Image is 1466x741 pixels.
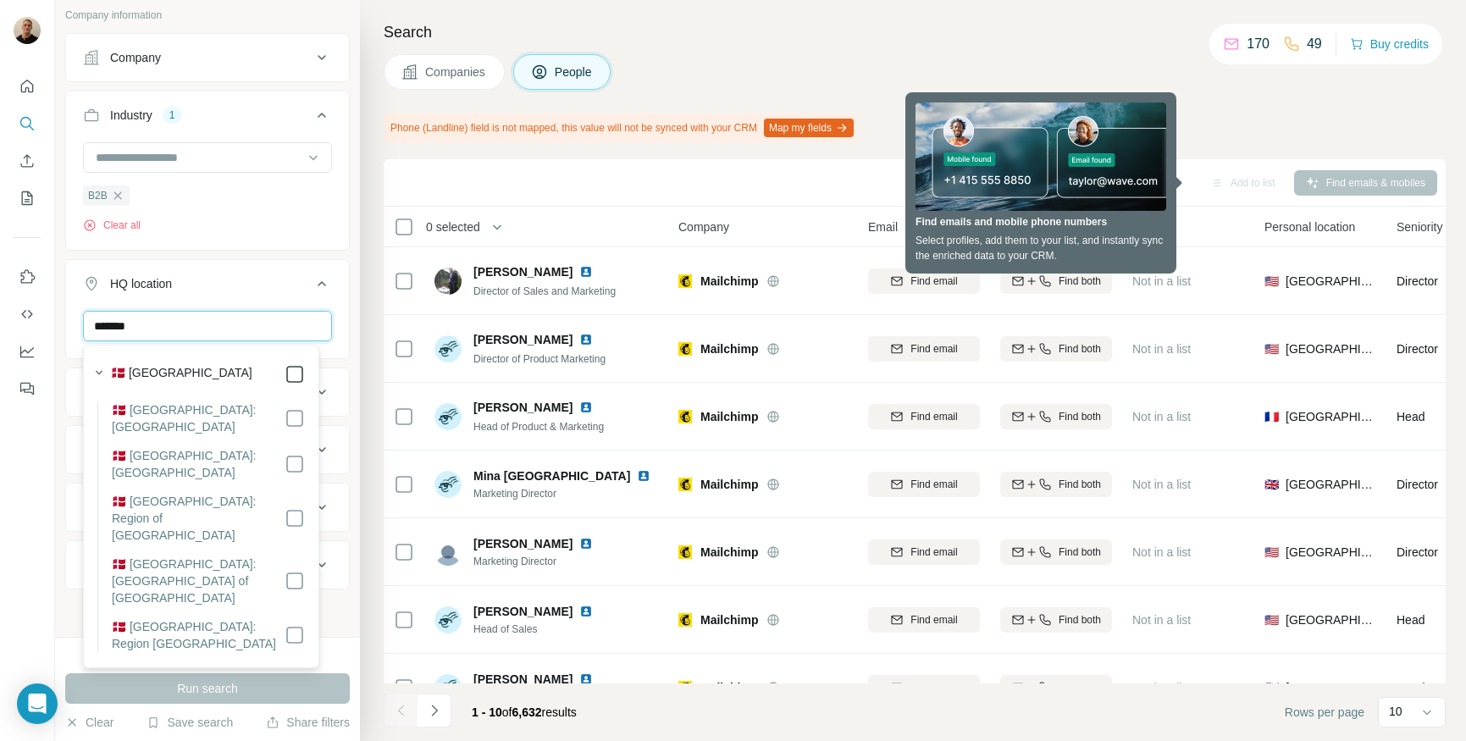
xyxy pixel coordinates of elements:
img: Avatar [434,539,462,566]
img: Logo of Mailchimp [678,274,692,288]
span: Mailchimp [700,273,758,290]
span: Seniority [1397,218,1442,235]
span: Mailchimp [700,611,758,628]
span: Director [1397,342,1438,356]
span: Director [1397,478,1438,491]
label: 🇩🇰 [GEOGRAPHIC_DATA]: Region [GEOGRAPHIC_DATA] [112,618,285,652]
img: Logo of Mailchimp [678,613,692,627]
button: Find email [868,404,980,429]
button: Find both [1000,336,1112,362]
span: [GEOGRAPHIC_DATA] [1286,544,1376,561]
button: Annual revenue ($) [66,372,349,412]
button: Find both [1000,404,1112,429]
img: LinkedIn logo [579,265,593,279]
span: 🇫🇷 [1264,408,1279,425]
p: 10 [1389,703,1402,720]
span: [PERSON_NAME] [473,535,573,552]
p: 49 [1307,34,1322,54]
img: Logo of Mailchimp [678,478,692,491]
span: Find email [910,341,957,357]
button: Navigate to next page [418,694,451,727]
img: Avatar [434,606,462,633]
div: Phone (Landline) field is not mapped, this value will not be synced with your CRM [384,113,857,142]
div: HQ location [110,275,172,292]
span: Find email [910,274,957,289]
button: Find email [868,607,980,633]
button: Find both [1000,607,1112,633]
span: Not in a list [1132,274,1191,288]
span: [PERSON_NAME] [473,399,573,416]
span: 0 selected [426,218,480,235]
span: Mina [GEOGRAPHIC_DATA] [473,467,630,484]
img: Avatar [434,471,462,498]
span: [GEOGRAPHIC_DATA] [1286,408,1376,425]
label: 🇩🇰 [GEOGRAPHIC_DATA]: [GEOGRAPHIC_DATA] [112,447,285,481]
img: Avatar [434,403,462,430]
span: 🇺🇸 [1264,273,1279,290]
button: Find email [868,336,980,362]
span: 🇬🇧 [1264,476,1279,493]
span: [GEOGRAPHIC_DATA] [1286,679,1376,696]
span: 6,632 [512,705,542,719]
button: Find both [1000,268,1112,294]
button: Employees (size) [66,429,349,470]
span: [PERSON_NAME] [473,603,573,620]
span: [PERSON_NAME] [473,671,573,688]
p: Company information [65,8,350,23]
span: Director of Product Marketing [473,353,606,365]
span: [PERSON_NAME] [473,331,573,348]
span: Head [1397,410,1425,423]
span: Not in a list [1132,342,1191,356]
img: Avatar [434,674,462,701]
div: Industry [110,107,152,124]
span: Director [1397,274,1438,288]
span: Find email [910,545,957,560]
span: [GEOGRAPHIC_DATA] [1286,476,1376,493]
span: Find both [1059,341,1101,357]
span: B2B [88,188,108,203]
span: Find email [910,680,957,695]
img: LinkedIn logo [637,469,650,483]
h4: Search [384,20,1446,44]
p: 170 [1247,34,1270,54]
button: Feedback [14,373,41,404]
button: Find email [868,539,980,565]
button: Find email [868,268,980,294]
span: Find email [910,612,957,628]
span: Head of Sales [473,622,613,637]
span: results [472,705,577,719]
span: Company [678,218,729,235]
span: Find both [1059,409,1101,424]
img: LinkedIn logo [579,672,593,686]
span: of [502,705,512,719]
span: [GEOGRAPHIC_DATA] [1286,340,1376,357]
span: [PERSON_NAME] [473,263,573,280]
button: Find email [868,675,980,700]
img: Avatar [14,17,41,44]
button: Company [66,37,349,78]
label: 🇩🇰 [GEOGRAPHIC_DATA]: [GEOGRAPHIC_DATA] of [GEOGRAPHIC_DATA] [112,556,285,606]
span: Not in a list [1132,681,1191,694]
img: LinkedIn logo [579,333,593,346]
span: Lists [1132,218,1157,235]
button: Clear [65,714,113,731]
span: Mailchimp [700,476,758,493]
span: Head [1397,613,1425,627]
button: Technologies [66,487,349,528]
div: Company [110,49,161,66]
span: Find both [1059,477,1101,492]
span: 1 - 10 [472,705,502,719]
button: Find both [1000,675,1112,700]
button: Save search [147,714,233,731]
button: Find email [868,472,980,497]
span: Find both [1059,274,1101,289]
button: Industry1 [66,95,349,142]
span: Rows per page [1285,704,1364,721]
span: [GEOGRAPHIC_DATA] [1286,611,1376,628]
span: Find both [1059,680,1101,695]
span: Director [1397,545,1438,559]
button: Use Surfe on LinkedIn [14,262,41,292]
img: LinkedIn logo [579,537,593,550]
span: Companies [425,64,487,80]
span: Mailchimp [700,544,758,561]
